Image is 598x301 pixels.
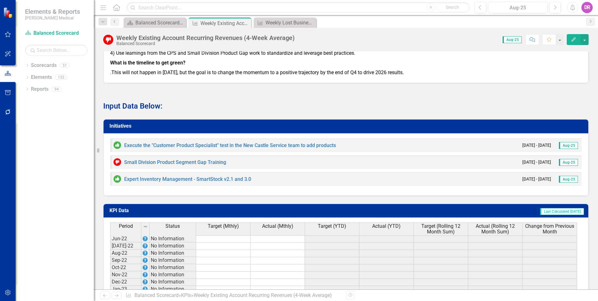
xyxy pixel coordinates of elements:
[503,36,522,43] span: Aug-25
[318,223,346,229] span: Target (YTD)
[116,41,295,46] div: Balanced Scorecard
[149,250,196,257] td: No Information
[522,176,551,182] small: [DATE] - [DATE]
[559,142,578,149] span: Aug-25
[124,159,226,165] a: Small Division Product Segment Gap Training
[143,243,148,248] img: EPrye+mTK9pvt+TU27aWpTKctATH3YPfOpp6JwpcOnVRu8ICjoSzQQ4ga9ifFOM3l6IArfXMrAt88bUovrqVHL8P7rjhUPFG0...
[181,292,191,298] a: KPIs
[143,279,148,284] img: EPrye+mTK9pvt+TU27aWpTKctATH3YPfOpp6JwpcOnVRu8ICjoSzQQ4ga9ifFOM3l6IArfXMrAt88bUovrqVHL8P7rjhUPFG0...
[125,19,185,27] a: Balanced Scorecard Welcome Page
[125,292,341,299] div: » »
[143,236,148,241] img: EPrye+mTK9pvt+TU27aWpTKctATH3YPfOpp6JwpcOnVRu8ICjoSzQQ4ga9ifFOM3l6IArfXMrAt88bUovrqVHL8P7rjhUPFG0...
[149,271,196,278] td: No Information
[55,75,67,80] div: 132
[110,271,141,278] td: Nov-22
[127,2,470,13] input: Search ClearPoint...
[208,223,239,229] span: Target (Mthly)
[103,102,163,110] strong: Input Data Below:
[109,123,585,129] h3: Initiatives
[194,292,332,298] div: Weekly Existing Account Recurring Revenues (4-Week Average)
[559,176,578,183] span: Aug-25
[149,264,196,271] td: No Information
[109,208,254,213] h3: KPI Data
[25,45,88,56] input: Search Below...
[114,175,121,183] img: On or Above Target
[200,19,250,27] div: Weekly Existing Account Recurring Revenues (4-Week Average)
[143,224,148,229] img: 8DAGhfEEPCf229AAAAAElFTkSuQmCC
[372,223,401,229] span: Actual (YTD)
[415,223,467,234] span: Target (Rolling 12 Month Sum)
[540,208,584,215] span: Last Calculated [DATE]
[522,142,551,148] small: [DATE] - [DATE]
[119,223,133,229] span: Period
[25,30,88,37] a: Balanced Scorecard
[143,272,148,277] img: EPrye+mTK9pvt+TU27aWpTKctATH3YPfOpp6JwpcOnVRu8ICjoSzQQ4ga9ifFOM3l6IArfXMrAt88bUovrqVHL8P7rjhUPFG0...
[143,258,148,263] img: EPrye+mTK9pvt+TU27aWpTKctATH3YPfOpp6JwpcOnVRu8ICjoSzQQ4ga9ifFOM3l6IArfXMrAt88bUovrqVHL8P7rjhUPFG0...
[52,86,62,92] div: 94
[165,223,180,229] span: Status
[25,8,80,15] span: Elements & Reports
[134,292,179,298] a: Balanced Scorecard
[31,62,57,69] a: Scorecards
[31,86,48,93] a: Reports
[266,19,315,27] div: Weekly Lost Business (YTD)
[110,68,582,76] p: .This will not happen in [DATE], but the goal is to change the momentum to a positive trajectory ...
[143,265,148,270] img: EPrye+mTK9pvt+TU27aWpTKctATH3YPfOpp6JwpcOnVRu8ICjoSzQQ4ga9ifFOM3l6IArfXMrAt88bUovrqVHL8P7rjhUPFG0...
[149,257,196,264] td: No Information
[581,2,593,13] button: DR
[60,63,70,68] div: 51
[469,223,521,234] span: Actual (Rolling 12 Month Sum)
[446,5,459,10] span: Search
[110,60,185,66] strong: What is the timeline to get green?
[116,34,295,41] div: Weekly Existing Account Recurring Revenues (4-Week Average)
[255,19,315,27] a: Weekly Lost Business (YTD)
[437,3,468,12] button: Search
[110,264,141,271] td: Oct-22
[3,7,14,18] img: ClearPoint Strategy
[31,74,52,81] a: Elements
[149,242,196,250] td: No Information
[25,15,80,20] small: [PERSON_NAME] Medical
[522,159,551,165] small: [DATE] - [DATE]
[110,286,141,293] td: Jan-23
[110,235,141,242] td: Jun-22
[110,242,141,250] td: [DATE]-22
[114,141,121,149] img: On or Above Target
[110,278,141,286] td: Dec-22
[110,257,141,264] td: Sep-22
[110,250,141,257] td: Aug-22
[524,223,575,234] span: Change from Previous Month
[114,158,121,166] img: Below Target
[149,235,196,242] td: No Information
[143,287,148,292] img: EPrye+mTK9pvt+TU27aWpTKctATH3YPfOpp6JwpcOnVRu8ICjoSzQQ4ga9ifFOM3l6IArfXMrAt88bUovrqVHL8P7rjhUPFG0...
[149,286,196,293] td: No Information
[124,176,251,182] a: Expert Inventory Management - SmartStock v2.1 and 3.0
[124,142,336,148] a: Execute the "Customer Product Specialist" test in the New Castle Service team to add products
[262,223,293,229] span: Actual (Mthly)
[103,35,113,45] img: Below Target
[149,278,196,286] td: No Information
[110,48,582,58] p: 4) Use learnings from the CPS and Small Division Product Gap work to standardize and leverage bes...
[490,4,545,12] div: Aug-25
[135,19,185,27] div: Balanced Scorecard Welcome Page
[559,159,578,166] span: Aug-25
[488,2,548,13] button: Aug-25
[143,251,148,256] img: EPrye+mTK9pvt+TU27aWpTKctATH3YPfOpp6JwpcOnVRu8ICjoSzQQ4ga9ifFOM3l6IArfXMrAt88bUovrqVHL8P7rjhUPFG0...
